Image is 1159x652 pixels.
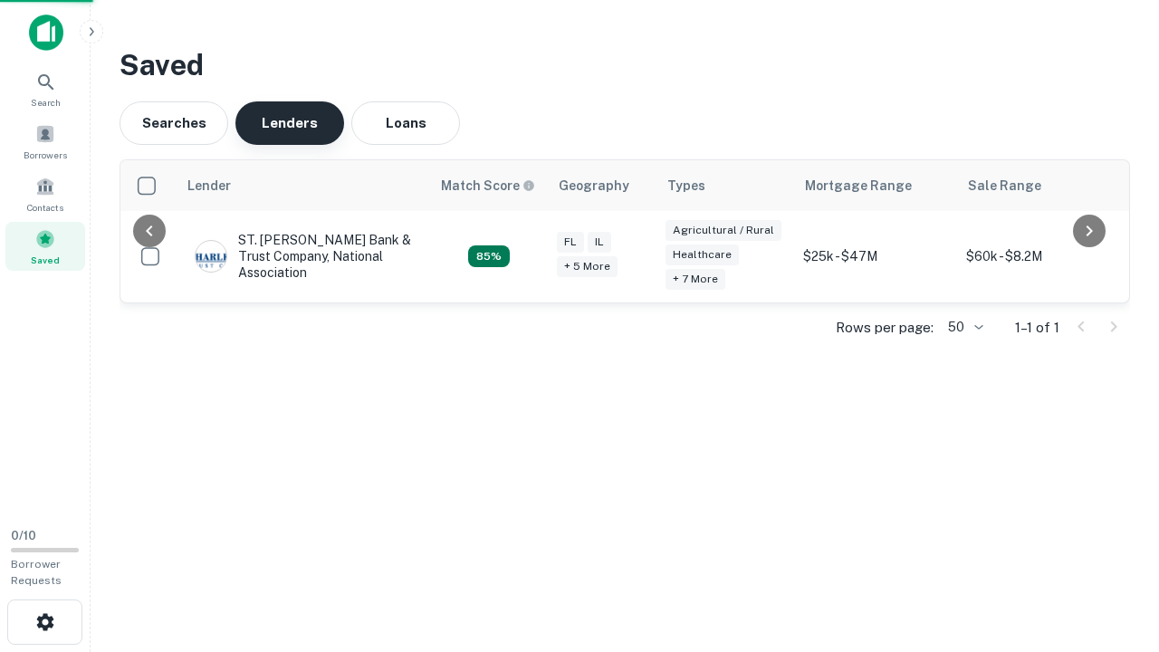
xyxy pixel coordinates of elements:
[5,222,85,271] a: Saved
[559,175,629,197] div: Geography
[805,175,912,197] div: Mortgage Range
[430,160,548,211] th: Capitalize uses an advanced AI algorithm to match your search with the best lender. The match sco...
[5,64,85,113] a: Search
[666,244,739,265] div: Healthcare
[548,160,656,211] th: Geography
[5,117,85,166] a: Borrowers
[941,314,986,340] div: 50
[31,95,61,110] span: Search
[120,101,228,145] button: Searches
[588,232,611,253] div: IL
[29,14,63,51] img: capitalize-icon.png
[667,175,705,197] div: Types
[235,101,344,145] button: Lenders
[11,529,36,542] span: 0 / 10
[177,160,430,211] th: Lender
[351,101,460,145] button: Loans
[24,148,67,162] span: Borrowers
[1015,317,1059,339] p: 1–1 of 1
[666,220,781,241] div: Agricultural / Rural
[31,253,60,267] span: Saved
[957,160,1120,211] th: Sale Range
[187,175,231,197] div: Lender
[468,245,510,267] div: Capitalize uses an advanced AI algorithm to match your search with the best lender. The match sco...
[441,176,535,196] div: Capitalize uses an advanced AI algorithm to match your search with the best lender. The match sco...
[794,211,957,302] td: $25k - $47M
[5,169,85,218] a: Contacts
[557,256,618,277] div: + 5 more
[441,176,532,196] h6: Match Score
[666,269,725,290] div: + 7 more
[836,317,934,339] p: Rows per page:
[11,558,62,587] span: Borrower Requests
[557,232,584,253] div: FL
[195,232,412,282] div: ST. [PERSON_NAME] Bank & Trust Company, National Association
[968,175,1041,197] div: Sale Range
[196,241,226,272] img: picture
[957,211,1120,302] td: $60k - $8.2M
[27,200,63,215] span: Contacts
[1068,507,1159,594] iframe: Chat Widget
[794,160,957,211] th: Mortgage Range
[120,43,1130,87] h3: Saved
[656,160,794,211] th: Types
